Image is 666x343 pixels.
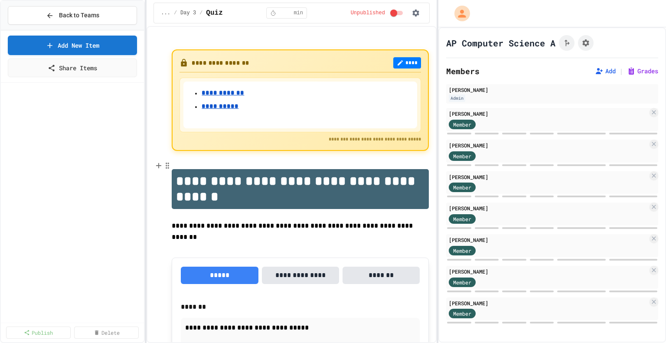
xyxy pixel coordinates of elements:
[630,308,657,334] iframe: chat widget
[453,121,471,128] span: Member
[449,236,648,244] div: [PERSON_NAME]
[449,110,648,118] div: [PERSON_NAME]
[206,8,222,18] span: Quiz
[199,10,202,16] span: /
[449,299,648,307] div: [PERSON_NAME]
[174,10,177,16] span: /
[453,215,471,223] span: Member
[161,10,170,16] span: ...
[294,10,303,16] span: min
[449,204,648,212] div: [PERSON_NAME]
[446,37,555,49] h1: AP Computer Science A
[453,152,471,160] span: Member
[6,327,71,339] a: Publish
[59,11,99,20] span: Back to Teams
[594,271,657,307] iframe: chat widget
[453,310,471,317] span: Member
[559,35,575,51] button: Click to see fork details
[627,67,658,75] button: Grades
[449,173,648,181] div: [PERSON_NAME]
[446,65,480,77] h2: Members
[619,66,624,76] span: |
[449,141,648,149] div: [PERSON_NAME]
[8,36,137,55] a: Add New Item
[445,3,472,23] div: My Account
[8,6,137,25] button: Back to Teams
[74,327,139,339] a: Delete
[180,10,196,16] span: Day 3
[595,67,616,75] button: Add
[8,59,137,77] a: Share Items
[449,95,465,102] div: Admin
[578,35,594,51] button: Assignment Settings
[453,183,471,191] span: Member
[449,268,648,275] div: [PERSON_NAME]
[351,10,385,16] span: Unpublished
[449,86,656,94] div: [PERSON_NAME]
[453,278,471,286] span: Member
[453,247,471,255] span: Member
